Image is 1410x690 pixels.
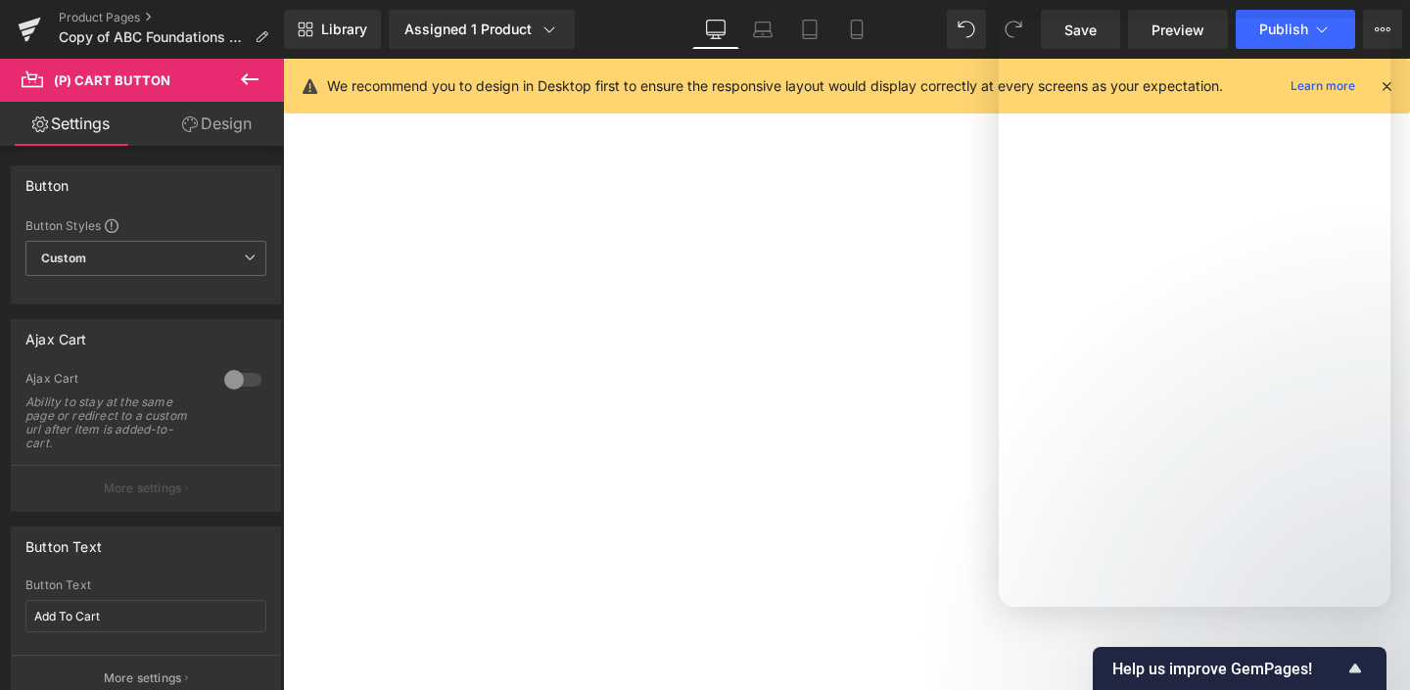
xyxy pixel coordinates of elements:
iframe: Intercom live chat [999,19,1390,607]
span: Help us improve GemPages! [1112,660,1343,678]
button: Show survey - Help us improve GemPages! [1112,657,1367,680]
iframe: Intercom live chat [1343,623,1390,670]
p: More settings [104,669,182,687]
